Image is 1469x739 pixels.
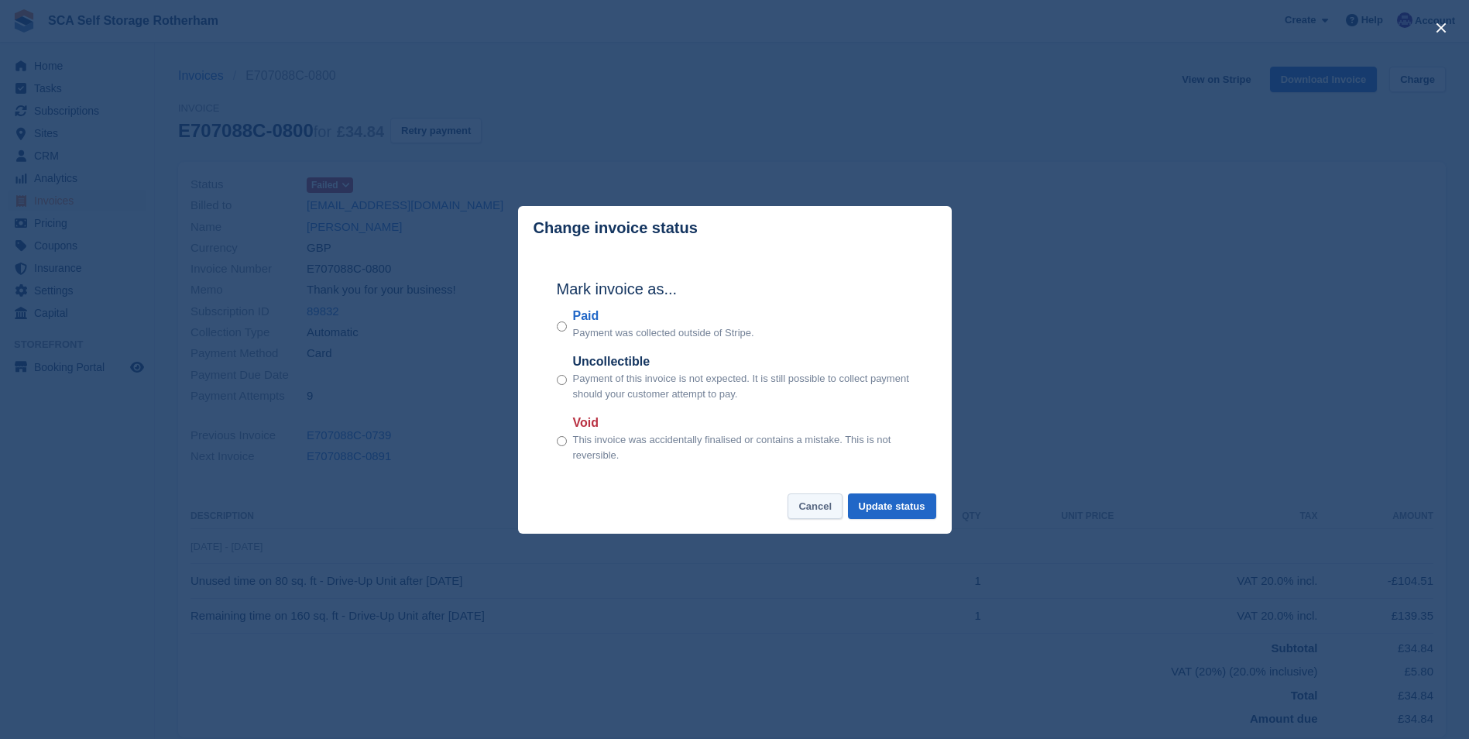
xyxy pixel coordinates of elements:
[573,371,913,401] p: Payment of this invoice is not expected. It is still possible to collect payment should your cust...
[573,307,754,325] label: Paid
[573,432,913,462] p: This invoice was accidentally finalised or contains a mistake. This is not reversible.
[788,493,843,519] button: Cancel
[1429,15,1454,40] button: close
[534,219,698,237] p: Change invoice status
[573,414,913,432] label: Void
[573,325,754,341] p: Payment was collected outside of Stripe.
[557,277,913,301] h2: Mark invoice as...
[573,352,913,371] label: Uncollectible
[848,493,936,519] button: Update status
